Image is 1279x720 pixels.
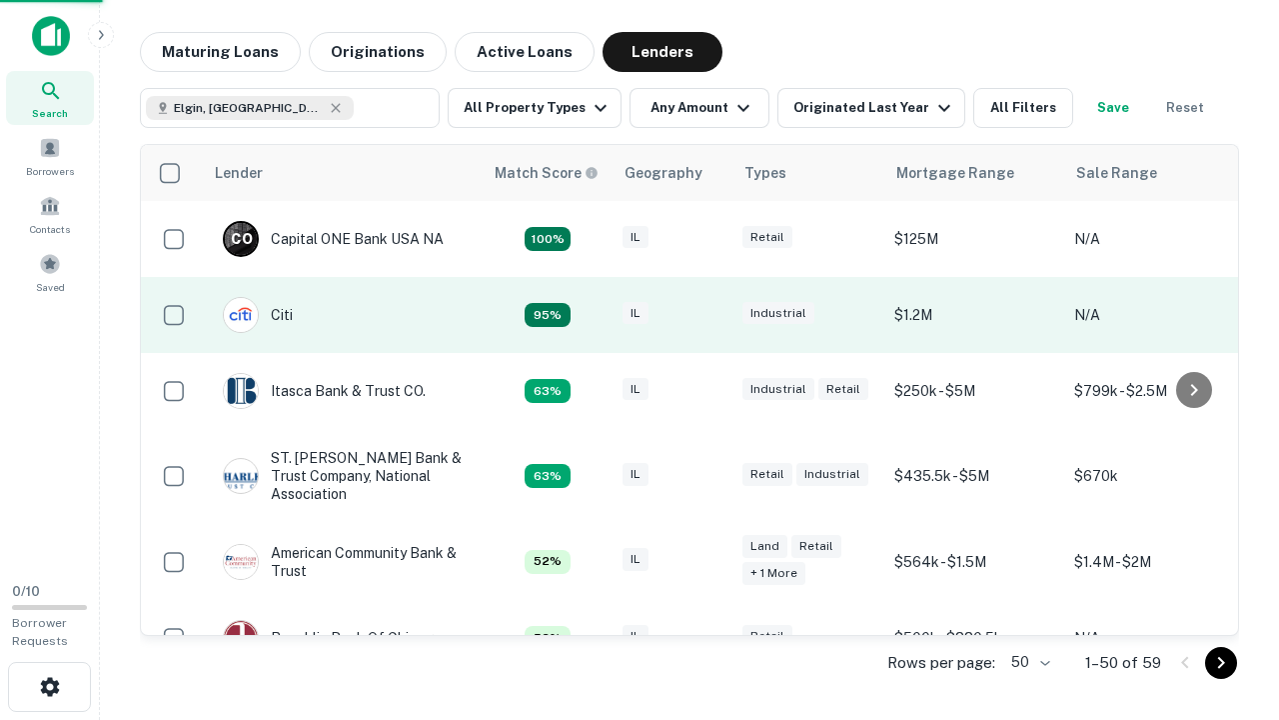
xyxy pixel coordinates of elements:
[1064,201,1244,277] td: N/A
[613,145,732,201] th: Geography
[6,129,94,183] a: Borrowers
[791,535,841,558] div: Retail
[1081,88,1145,128] button: Save your search to get updates of matches that match your search criteria.
[742,535,787,558] div: Land
[36,279,65,295] span: Saved
[525,626,571,650] div: Capitalize uses an advanced AI algorithm to match your search with the best lender. The match sco...
[32,105,68,121] span: Search
[742,562,805,585] div: + 1 more
[224,298,258,332] img: picture
[1064,353,1244,429] td: $799k - $2.5M
[223,449,463,504] div: ST. [PERSON_NAME] Bank & Trust Company, National Association
[309,32,447,72] button: Originations
[525,464,571,488] div: Capitalize uses an advanced AI algorithm to match your search with the best lender. The match sco...
[742,226,792,249] div: Retail
[483,145,613,201] th: Capitalize uses an advanced AI algorithm to match your search with the best lender. The match sco...
[884,145,1064,201] th: Mortgage Range
[448,88,622,128] button: All Property Types
[973,88,1073,128] button: All Filters
[6,245,94,299] a: Saved
[1064,145,1244,201] th: Sale Range
[1179,560,1279,656] iframe: Chat Widget
[525,303,571,327] div: Capitalize uses an advanced AI algorithm to match your search with the best lender. The match sco...
[525,379,571,403] div: Capitalize uses an advanced AI algorithm to match your search with the best lender. The match sco...
[215,161,263,185] div: Lender
[884,201,1064,277] td: $125M
[623,625,648,648] div: IL
[223,221,444,257] div: Capital ONE Bank USA NA
[884,353,1064,429] td: $250k - $5M
[30,221,70,237] span: Contacts
[732,145,884,201] th: Types
[1153,88,1217,128] button: Reset
[32,16,70,56] img: capitalize-icon.png
[793,96,956,120] div: Originated Last Year
[495,162,599,184] div: Capitalize uses an advanced AI algorithm to match your search with the best lender. The match sco...
[26,163,74,179] span: Borrowers
[884,277,1064,353] td: $1.2M
[744,161,786,185] div: Types
[223,297,293,333] div: Citi
[231,229,252,250] p: C O
[623,226,648,249] div: IL
[742,302,814,325] div: Industrial
[1064,524,1244,600] td: $1.4M - $2M
[625,161,702,185] div: Geography
[1076,161,1157,185] div: Sale Range
[896,161,1014,185] div: Mortgage Range
[1064,277,1244,353] td: N/A
[742,378,814,401] div: Industrial
[174,99,324,117] span: Elgin, [GEOGRAPHIC_DATA], [GEOGRAPHIC_DATA]
[223,544,463,580] div: American Community Bank & Trust
[223,620,442,656] div: Republic Bank Of Chicago
[630,88,769,128] button: Any Amount
[742,463,792,486] div: Retail
[884,524,1064,600] td: $564k - $1.5M
[1003,648,1053,677] div: 50
[603,32,722,72] button: Lenders
[6,71,94,125] a: Search
[455,32,595,72] button: Active Loans
[12,584,40,599] span: 0 / 10
[525,550,571,574] div: Capitalize uses an advanced AI algorithm to match your search with the best lender. The match sco...
[224,374,258,408] img: picture
[223,373,426,409] div: Itasca Bank & Trust CO.
[796,463,868,486] div: Industrial
[525,227,571,251] div: Capitalize uses an advanced AI algorithm to match your search with the best lender. The match sco...
[495,162,595,184] h6: Match Score
[623,463,648,486] div: IL
[1205,647,1237,679] button: Go to next page
[12,616,68,648] span: Borrower Requests
[224,545,258,579] img: picture
[1064,429,1244,524] td: $670k
[224,621,258,655] img: picture
[887,651,995,675] p: Rows per page:
[623,378,648,401] div: IL
[140,32,301,72] button: Maturing Loans
[1064,600,1244,676] td: N/A
[623,302,648,325] div: IL
[884,600,1064,676] td: $500k - $880.5k
[884,429,1064,524] td: $435.5k - $5M
[818,378,868,401] div: Retail
[777,88,965,128] button: Originated Last Year
[1085,651,1161,675] p: 1–50 of 59
[742,625,792,648] div: Retail
[623,548,648,571] div: IL
[224,459,258,493] img: picture
[6,187,94,241] a: Contacts
[203,145,483,201] th: Lender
